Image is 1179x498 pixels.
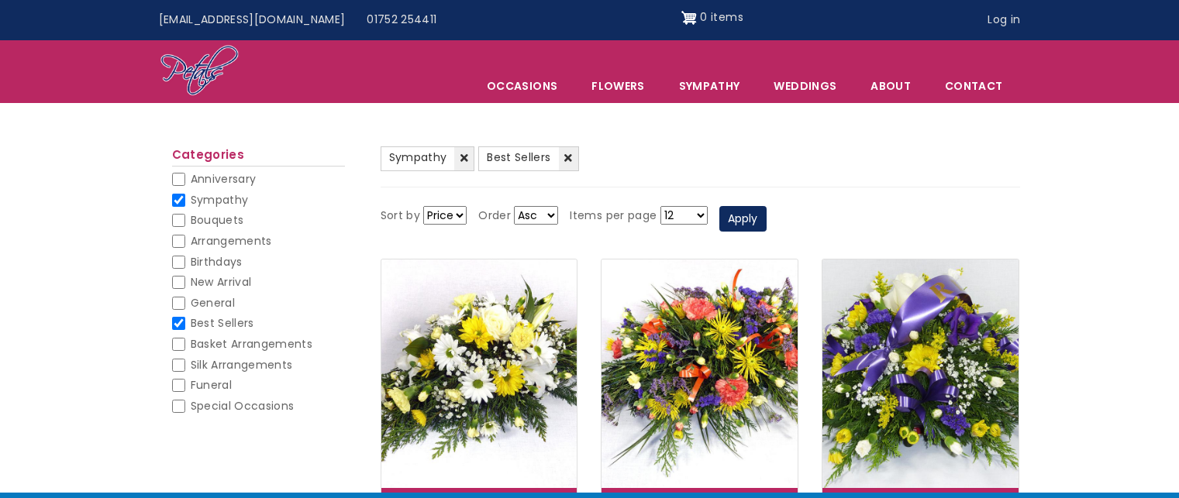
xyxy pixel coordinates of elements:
[854,70,927,102] a: About
[700,9,743,25] span: 0 items
[719,206,767,232] button: Apply
[757,70,853,102] span: Weddings
[929,70,1019,102] a: Contact
[191,192,249,208] span: Sympathy
[191,233,272,249] span: Arrangements
[381,146,475,171] a: Sympathy
[977,5,1031,35] a: Log in
[191,377,232,393] span: Funeral
[191,336,313,352] span: Basket Arrangements
[191,357,293,373] span: Silk Arrangements
[681,5,697,30] img: Shopping cart
[487,149,550,165] span: Best Sellers
[172,148,345,167] h2: Categories
[191,295,235,311] span: General
[160,44,240,98] img: Home
[389,149,447,165] span: Sympathy
[148,5,357,35] a: [EMAIL_ADDRESS][DOMAIN_NAME]
[478,207,511,225] label: Order
[822,259,1019,488] img: Posy (Male colours)
[191,171,257,187] span: Anniversary
[356,5,447,35] a: 01752 254411
[191,274,252,290] span: New Arrival
[191,212,244,228] span: Bouquets
[191,254,243,270] span: Birthdays
[570,207,657,225] label: Items per page
[663,70,757,102] a: Sympathy
[471,70,574,102] span: Occasions
[681,5,743,30] a: Shopping cart 0 items
[602,259,798,488] img: Double ended Spray (Autumn)
[381,207,420,225] label: Sort by
[191,315,254,331] span: Best Sellers
[191,398,295,414] span: Special Occasions
[381,259,577,488] img: Double ended Spray (yellow & whites)
[478,146,578,171] a: Best Sellers
[575,70,660,102] a: Flowers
